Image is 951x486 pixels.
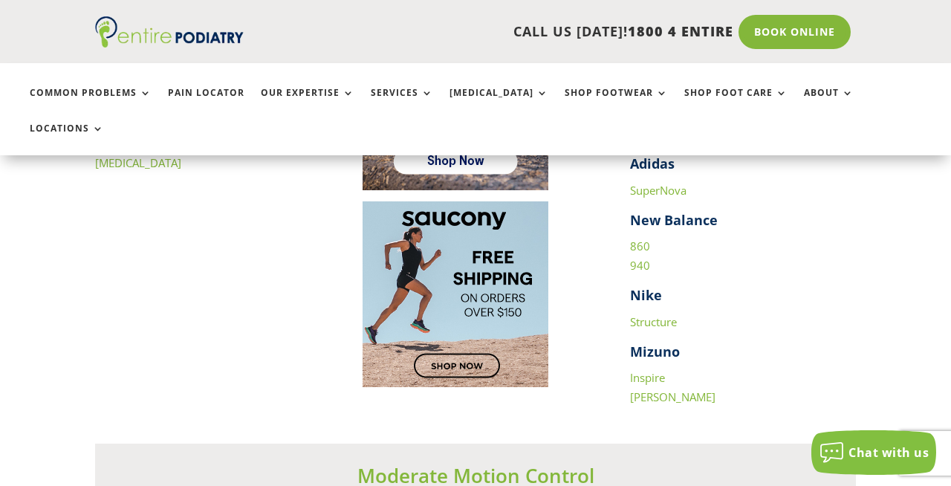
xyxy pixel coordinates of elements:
a: Services [371,88,433,120]
span: Chat with us [848,444,929,461]
a: Pain Locator [168,88,244,120]
p: CALL US [DATE]! [266,22,733,42]
a: Shop Footwear [565,88,668,120]
a: Shop Foot Care [684,88,788,120]
a: 860 [630,239,650,253]
strong: Nike [630,286,662,304]
a: Book Online [739,15,851,49]
a: 940 [630,258,650,273]
strong: New Balance [630,211,718,229]
a: Structure [630,314,677,329]
a: About [804,88,854,120]
a: [PERSON_NAME] [630,389,715,404]
a: Inspire [630,370,665,385]
a: Common Problems [30,88,152,120]
strong: Mizuno [630,343,680,360]
strong: Adidas [630,155,675,172]
a: [MEDICAL_DATA] [95,155,181,170]
a: SuperNova [630,183,687,198]
span: 1800 4 ENTIRE [628,22,733,40]
img: logo (1) [95,16,244,48]
a: Entire Podiatry [95,36,244,51]
a: [MEDICAL_DATA] [449,88,548,120]
button: Chat with us [811,430,936,475]
a: Our Expertise [261,88,354,120]
a: Locations [30,123,104,155]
